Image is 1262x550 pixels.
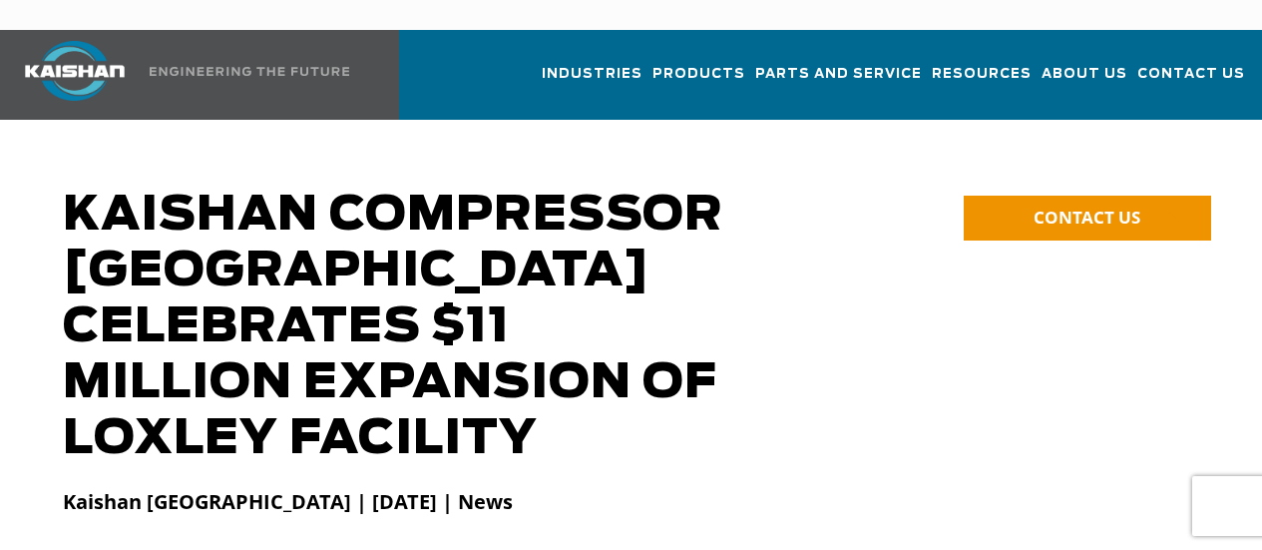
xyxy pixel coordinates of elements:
a: Products [652,48,745,116]
strong: Kaishan [GEOGRAPHIC_DATA] | [DATE] | News [63,488,513,515]
span: Industries [542,63,642,86]
span: Products [652,63,745,86]
img: Engineering the future [150,67,349,76]
span: Parts and Service [755,63,922,86]
span: Resources [932,63,1032,86]
span: Contact Us [1137,63,1245,86]
span: CONTACT US [1034,206,1140,229]
a: Resources [932,48,1032,116]
a: CONTACT US [964,196,1211,241]
a: About Us [1042,48,1127,116]
span: Kaishan Compressor [GEOGRAPHIC_DATA] Celebrates $11 Million Expansion of Loxley Facility [63,192,723,463]
a: Industries [542,48,642,116]
span: About Us [1042,63,1127,86]
a: Parts and Service [755,48,922,116]
a: Contact Us [1137,48,1245,116]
